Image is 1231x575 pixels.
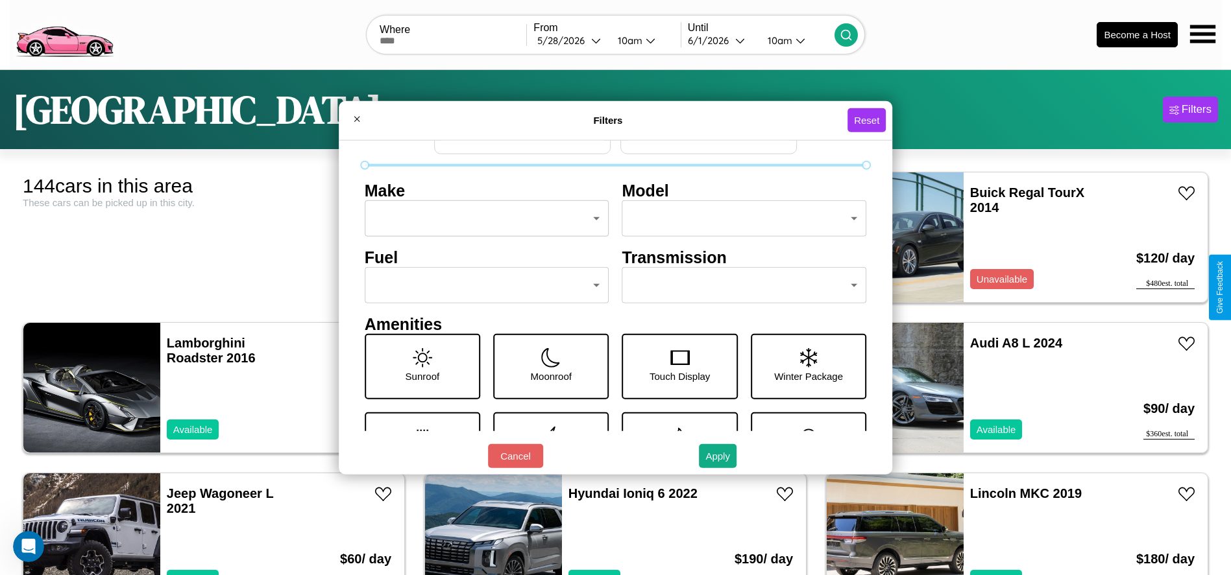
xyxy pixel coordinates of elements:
button: Filters [1163,97,1218,123]
button: Cancel [488,444,543,468]
div: 10am [761,34,796,47]
img: logo [10,6,119,60]
button: Reset [847,108,886,132]
h3: $ 120 / day [1136,238,1195,279]
div: 5 / 28 / 2026 [537,34,591,47]
h4: Make [365,181,609,200]
div: 10am [611,34,646,47]
p: Sunroof [406,367,440,384]
button: Become a Host [1097,22,1178,47]
a: Lincoln MKC 2019 [970,486,1082,500]
h4: Model [622,181,867,200]
button: 10am [757,34,835,47]
p: Available [977,421,1016,438]
h4: Transmission [622,248,867,266]
h3: $ 90 / day [1143,388,1195,429]
div: $ 480 est. total [1136,279,1195,289]
div: Give Feedback [1215,261,1225,314]
p: Available [173,421,213,438]
a: Lamborghini Roadster 2016 [167,336,256,365]
label: Until [688,22,835,34]
iframe: Intercom live chat [13,531,44,562]
a: Jeep Wagoneer L 2021 [167,486,274,515]
p: Winter Package [774,367,843,384]
h4: Amenities [365,314,867,333]
a: Buick Regal TourX 2014 [970,185,1084,215]
button: Apply [699,444,737,468]
h4: Fuel [365,248,609,266]
p: Unavailable [977,270,1027,288]
div: $ 360 est. total [1143,429,1195,440]
div: 144 cars in this area [23,175,405,197]
a: Audi A8 L 2024 [970,336,1062,350]
div: These cars can be picked up in this city. [23,197,405,208]
div: Filters [1182,103,1212,116]
p: Moonroof [531,367,572,384]
label: From [533,22,680,34]
h1: [GEOGRAPHIC_DATA] [13,83,382,136]
h4: Filters [369,115,847,126]
button: 10am [607,34,681,47]
label: Where [380,24,526,36]
p: Touch Display [650,367,710,384]
a: Hyundai Ioniq 6 2022 [568,486,698,500]
button: 5/28/2026 [533,34,607,47]
div: 6 / 1 / 2026 [688,34,735,47]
